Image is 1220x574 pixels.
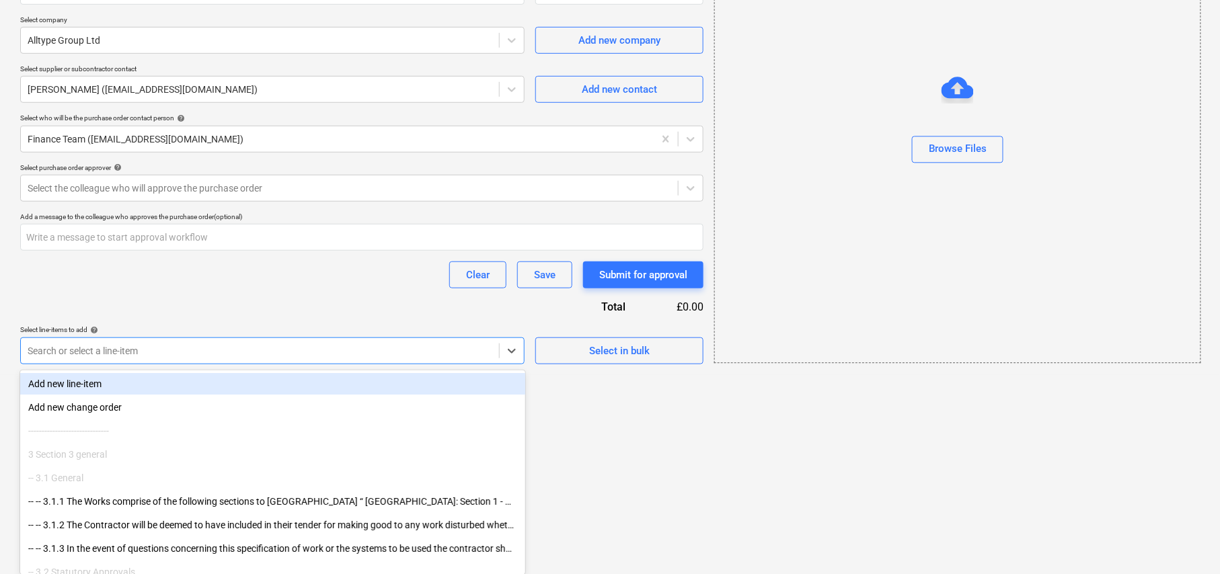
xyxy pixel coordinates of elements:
[20,212,703,221] div: Add a message to the colleague who approves the purchase order (optional)
[20,325,525,334] div: Select line-items to add
[20,163,703,172] div: Select purchase order approver
[20,467,525,489] div: -- 3.1 General
[20,420,525,442] div: ------------------------------
[535,337,703,364] button: Select in bulk
[87,326,98,334] span: help
[582,81,657,98] div: Add new contact
[529,299,647,315] div: Total
[466,266,490,284] div: Clear
[535,27,703,54] button: Add new company
[20,15,525,27] p: Select company
[517,261,572,288] button: Save
[535,76,703,103] button: Add new contact
[20,65,525,76] p: Select supplier or subcontractor contact
[20,491,525,512] div: -- -- 3.1.1 The Works comprise of the following sections to [GEOGRAPHIC_DATA] “ [GEOGRAPHIC_DATA]...
[111,163,122,171] span: help
[449,261,506,288] button: Clear
[583,261,703,288] button: Submit for approval
[1153,509,1220,574] iframe: Chat Widget
[20,514,525,536] div: -- -- 3.1.2 The Contractor will be deemed to have included in their tender for making good to any...
[174,114,185,122] span: help
[589,342,650,360] div: Select in bulk
[20,373,525,395] div: Add new line-item
[929,140,987,158] div: Browse Files
[20,491,525,512] div: -- -- 3.1.1 The Works comprise of the following sections to North Kent College “ Hadlow Campus: S...
[20,114,703,122] div: Select who will be the purchase order contact person
[578,32,660,49] div: Add new company
[648,299,704,315] div: £0.00
[912,136,1003,163] button: Browse Files
[20,444,525,465] div: 3 Section 3 general
[599,266,687,284] div: Submit for approval
[20,397,525,418] div: Add new change order
[20,538,525,559] div: -- -- 3.1.3 In the event of questions concerning this specification of work or the systems to be ...
[20,224,703,251] input: Write a message to start approval workflow
[534,266,556,284] div: Save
